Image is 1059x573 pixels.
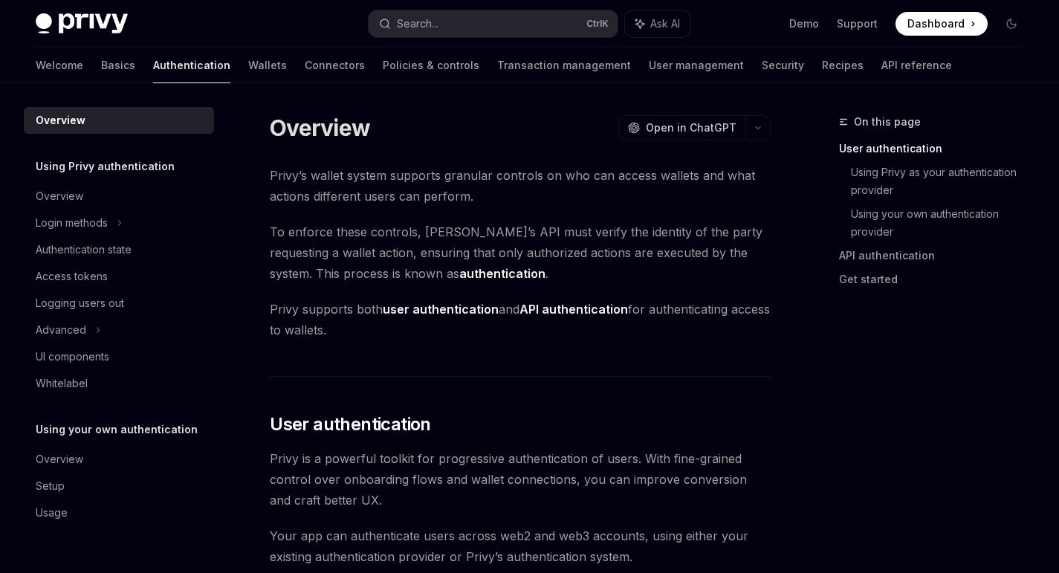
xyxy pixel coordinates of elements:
a: User management [649,48,744,83]
span: Privy’s wallet system supports granular controls on who can access wallets and what actions diffe... [270,165,771,207]
span: Privy supports both and for authenticating access to wallets. [270,299,771,340]
div: Overview [36,111,85,129]
button: Open in ChatGPT [618,115,745,140]
a: Whitelabel [24,370,214,397]
a: Get started [839,268,1035,291]
strong: authentication [459,266,545,281]
div: Setup [36,477,65,495]
a: Policies & controls [383,48,479,83]
a: Transaction management [497,48,631,83]
a: Security [762,48,804,83]
a: Access tokens [24,263,214,290]
a: User authentication [839,137,1035,161]
div: Logging users out [36,294,124,312]
span: Your app can authenticate users across web2 and web3 accounts, using either your existing authent... [270,525,771,567]
span: On this page [854,113,921,131]
div: Authentication state [36,241,132,259]
a: Recipes [822,48,864,83]
a: Overview [24,107,214,134]
a: Dashboard [896,12,988,36]
a: API reference [881,48,952,83]
button: Ask AI [625,10,690,37]
a: UI components [24,343,214,370]
a: Welcome [36,48,83,83]
a: Setup [24,473,214,499]
a: Overview [24,446,214,473]
span: To enforce these controls, [PERSON_NAME]’s API must verify the identity of the party requesting a... [270,221,771,284]
span: Privy is a powerful toolkit for progressive authentication of users. With fine-grained control ov... [270,448,771,511]
a: Connectors [305,48,365,83]
a: Using your own authentication provider [851,202,1035,244]
strong: API authentication [519,302,628,317]
a: Authentication state [24,236,214,263]
span: Dashboard [907,16,965,31]
span: User authentication [270,412,431,436]
h5: Using your own authentication [36,421,198,438]
div: UI components [36,348,109,366]
div: Login methods [36,214,108,232]
strong: user authentication [383,302,499,317]
h1: Overview [270,114,370,141]
h5: Using Privy authentication [36,158,175,175]
div: Access tokens [36,268,108,285]
button: Toggle dark mode [1000,12,1023,36]
img: dark logo [36,13,128,34]
a: Wallets [248,48,287,83]
a: Logging users out [24,290,214,317]
span: Ctrl K [586,18,609,30]
div: Advanced [36,321,86,339]
div: Usage [36,504,68,522]
a: Usage [24,499,214,526]
a: Basics [101,48,135,83]
div: Whitelabel [36,375,88,392]
a: Support [837,16,878,31]
div: Overview [36,187,83,205]
a: API authentication [839,244,1035,268]
div: Overview [36,450,83,468]
button: Search...CtrlK [369,10,617,37]
a: Using Privy as your authentication provider [851,161,1035,202]
span: Ask AI [650,16,680,31]
div: Search... [397,15,438,33]
span: Open in ChatGPT [646,120,736,135]
a: Demo [789,16,819,31]
a: Overview [24,183,214,210]
a: Authentication [153,48,230,83]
